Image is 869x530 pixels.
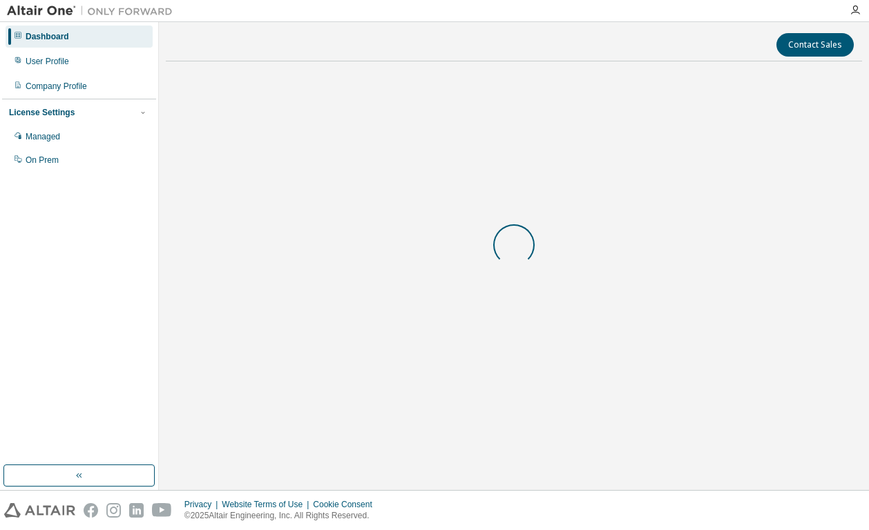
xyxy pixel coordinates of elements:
img: facebook.svg [84,503,98,518]
div: Privacy [184,499,222,510]
img: altair_logo.svg [4,503,75,518]
img: instagram.svg [106,503,121,518]
div: Cookie Consent [313,499,380,510]
div: Company Profile [26,81,87,92]
div: License Settings [9,107,75,118]
div: Managed [26,131,60,142]
img: youtube.svg [152,503,172,518]
div: User Profile [26,56,69,67]
div: Website Terms of Use [222,499,313,510]
img: Altair One [7,4,180,18]
img: linkedin.svg [129,503,144,518]
div: Dashboard [26,31,69,42]
div: On Prem [26,155,59,166]
button: Contact Sales [776,33,854,57]
p: © 2025 Altair Engineering, Inc. All Rights Reserved. [184,510,381,522]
